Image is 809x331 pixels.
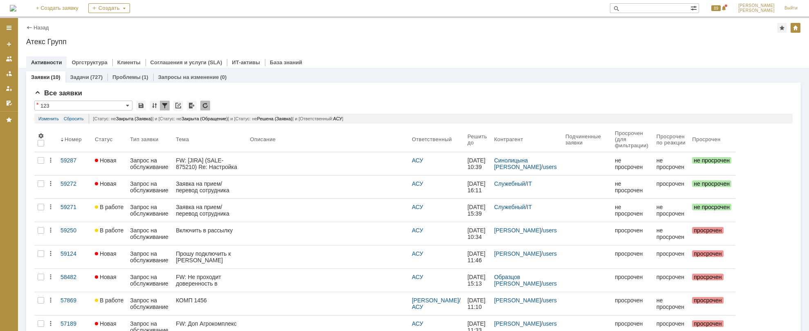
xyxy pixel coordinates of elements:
div: / [494,250,559,257]
span: Решена (Заявка) [257,116,292,121]
div: 59272 [61,180,88,187]
a: FW: [JIRA] (SALE-875210) Re: Настройка роуминга ООО «СБЕРКОРУС» (ИНН 7801392271, ОГРН 10578127525... [173,152,247,175]
a: АСУ [412,157,423,164]
a: просрочен [653,269,689,292]
div: просрочен [615,250,650,257]
a: [PERSON_NAME] [494,227,541,234]
img: logo [10,5,16,11]
div: не просрочен [657,157,686,170]
a: Проблемы [112,74,141,80]
span: Закрыта (Обращение) [182,116,228,121]
div: Статус [95,136,112,142]
span: Новая [95,180,117,187]
div: Заявка на прием/перевод сотрудника [176,204,243,217]
div: 58482 [61,274,88,280]
a: не просрочен [653,292,689,315]
a: Перейти на домашнюю страницу [10,5,16,11]
div: Действия [47,250,54,257]
div: Фильтрация... [160,101,170,110]
a: Назад [34,25,49,31]
a: не просрочен [653,199,689,222]
a: Активности [31,59,62,65]
div: не просрочен [615,157,650,170]
span: просрочен [692,274,723,280]
div: 59250 [61,227,88,234]
div: FW: Не проходит доверенность в [GEOGRAPHIC_DATA] [176,274,243,287]
a: Запрос на обслуживание [127,199,173,222]
a: АСУ [412,227,423,234]
div: Создать [88,3,130,13]
a: В работе [92,222,127,245]
a: users [543,280,557,287]
a: Синолицына [PERSON_NAME] [494,157,541,170]
div: не просрочен [615,180,650,194]
a: [DATE] 10:34 [464,222,491,245]
a: Новая [92,152,127,175]
a: Образцов [PERSON_NAME] [494,274,541,287]
a: Создать заявку [2,38,16,51]
div: (727) [90,74,103,80]
a: Сбросить [64,114,84,124]
a: В работе [92,199,127,222]
div: Описание [250,136,276,142]
div: / [494,320,559,327]
a: 59250 [57,222,92,245]
a: не просрочен [612,176,653,198]
div: / [494,227,559,234]
a: Новая [92,176,127,198]
a: просрочен [612,222,653,245]
span: В работе [95,297,123,304]
div: КОМП 1456 [176,297,243,304]
span: [DATE] 11:10 [467,297,487,310]
a: [DATE] 15:13 [464,269,491,292]
div: Решить до [467,133,487,146]
a: 59124 [57,245,92,268]
a: ИТ-активы [232,59,260,65]
div: / [494,180,559,187]
a: 59271 [57,199,92,222]
span: просрочен [692,320,723,327]
th: Статус [92,127,127,152]
a: Включить в рассылку [173,222,247,245]
div: 59287 [61,157,88,164]
span: В работе [95,204,123,210]
a: Изменить [38,114,59,124]
div: 59124 [61,250,88,257]
a: Запросы на изменение [158,74,219,80]
a: Служебный [494,180,525,187]
div: Запрос на обслуживание [130,204,169,217]
div: Просрочен [692,136,720,142]
a: Заявки в моей ответственности [2,67,16,80]
div: Запрос на обслуживание [130,274,169,287]
a: АСУ [412,250,423,257]
div: Действия [47,157,54,164]
a: АСУ [412,274,423,280]
a: Запрос на обслуживание [127,176,173,198]
a: АСУ [412,180,423,187]
div: (0) [220,74,226,80]
div: Атекс Групп [26,38,801,46]
div: Ответственный [412,136,452,142]
a: [PERSON_NAME] [494,320,541,327]
div: Номер [65,136,82,142]
span: [PERSON_NAME] [738,3,775,8]
a: Соглашения и услуги (SLA) [150,59,222,65]
div: просрочен [657,180,686,187]
a: Запрос на обслуживание [127,222,173,245]
a: В работе [92,292,127,315]
div: Запрос на обслуживание [130,180,169,194]
div: просрочен [615,274,650,280]
a: 59287 [57,152,92,175]
a: [DATE] 15:39 [464,199,491,222]
div: Включить в рассылку [176,227,243,234]
a: Заявки [31,74,49,80]
th: Номер [57,127,92,152]
div: не просрочен [657,204,686,217]
span: Настройки [38,133,44,139]
div: Подчиненные заявки [565,133,602,146]
div: / [494,274,559,287]
a: Оргструктура [72,59,107,65]
div: Изменить домашнюю страницу [791,23,800,33]
a: Мои заявки [2,82,16,95]
a: Мои согласования [2,97,16,110]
